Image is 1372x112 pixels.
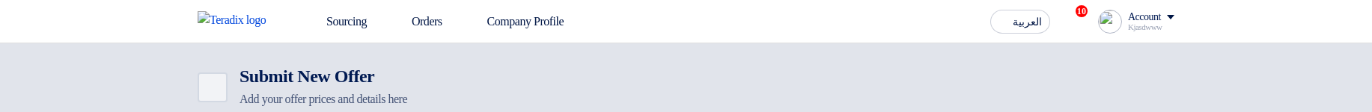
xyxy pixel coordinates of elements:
[293,5,379,38] a: Sourcing
[198,11,275,29] img: Teradix logo
[240,90,407,108] div: Add your offer prices and details here
[379,5,454,38] a: Orders
[1128,11,1161,24] div: Account
[1076,5,1088,17] span: 10
[990,10,1050,34] button: العربية
[240,66,407,87] h2: Submit New Offer
[1013,17,1042,28] span: العربية
[454,5,576,38] a: Company Profile
[1128,23,1174,31] div: Kjasdwww
[1098,10,1122,34] img: profile_test.png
